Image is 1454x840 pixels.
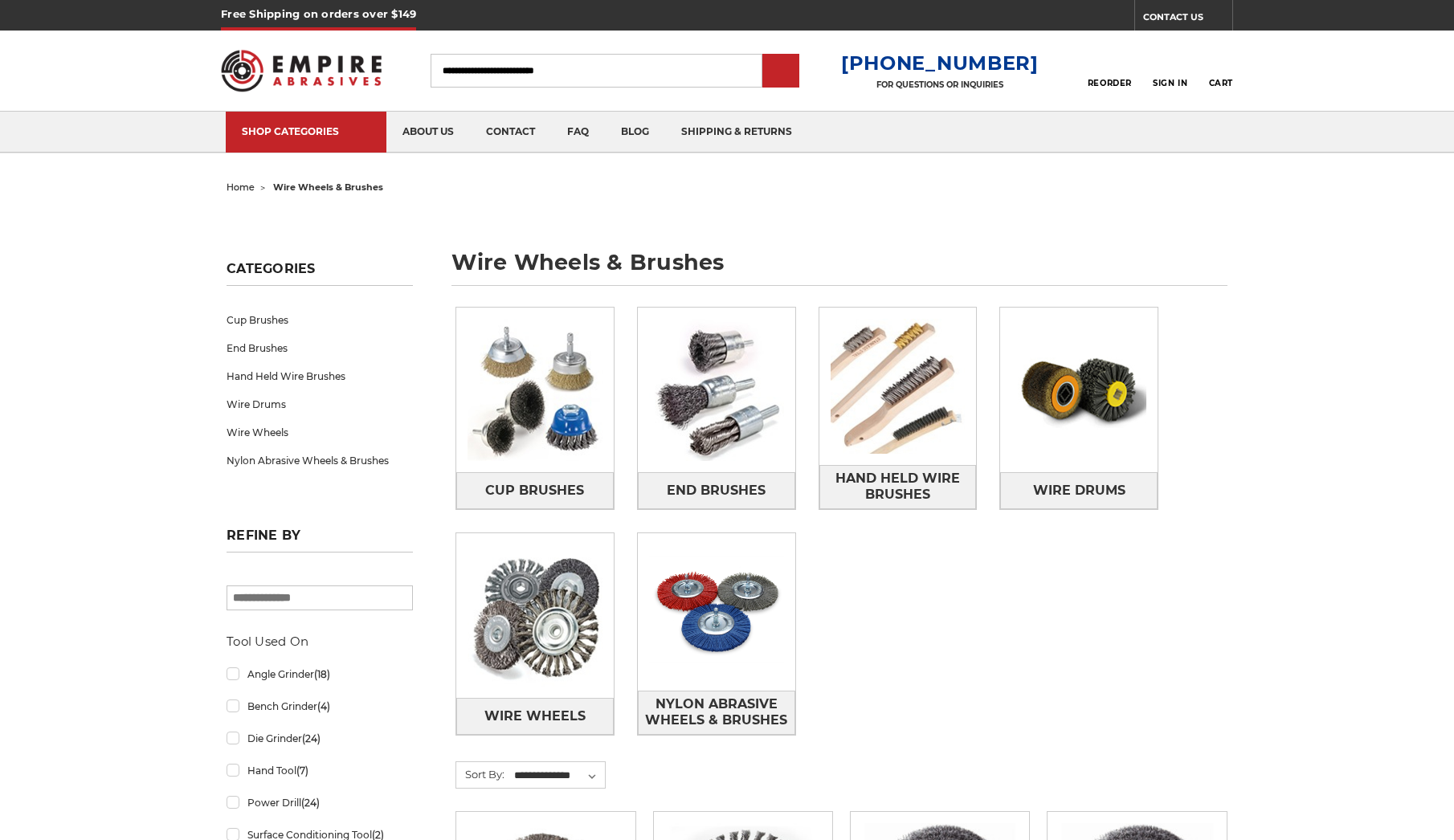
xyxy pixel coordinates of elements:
[273,181,383,193] span: wire wheels & brushes
[221,39,382,102] img: Empire Abrasives
[456,533,614,698] img: Wire Wheels
[242,125,370,137] div: SHOP CATEGORIES
[227,181,255,193] a: home
[638,691,795,735] a: Nylon Abrasive Wheels & Brushes
[227,724,413,752] a: Die Grinder(24)
[485,477,584,504] span: Cup Brushes
[227,390,413,418] a: Wire Drums
[841,80,1039,90] p: FOR QUESTIONS OR INQUIRIES
[638,308,795,472] img: End Brushes
[551,112,605,153] a: faq
[1088,53,1132,88] a: Reorder
[605,112,665,153] a: blog
[841,51,1039,75] a: [PHONE_NUMBER]
[317,700,330,712] span: (4)
[227,632,413,651] h5: Tool Used On
[451,251,1227,286] h1: wire wheels & brushes
[227,789,413,817] a: Power Drill(24)
[1088,78,1132,88] span: Reorder
[227,334,413,362] a: End Brushes
[296,765,308,777] span: (7)
[314,668,330,680] span: (18)
[484,703,586,730] span: Wire Wheels
[665,112,808,153] a: shipping & returns
[301,797,320,809] span: (24)
[227,306,413,334] a: Cup Brushes
[227,660,413,688] a: Angle Grinder(18)
[227,756,413,785] a: Hand Tool(7)
[386,112,470,153] a: about us
[1209,53,1233,88] a: Cart
[456,762,504,786] label: Sort By:
[227,261,413,286] h5: Categories
[302,732,321,744] span: (24)
[227,447,413,475] a: Nylon Abrasive Wheels & Brushes
[639,691,794,734] span: Nylon Abrasive Wheels & Brushes
[456,698,614,734] a: Wire Wheels
[765,55,797,88] input: Submit
[638,533,795,691] img: Nylon Abrasive Wheels & Brushes
[819,308,977,465] img: Hand Held Wire Brushes
[227,692,413,720] a: Bench Grinder(4)
[456,308,614,472] img: Cup Brushes
[1153,78,1187,88] span: Sign In
[227,418,413,447] a: Wire Wheels
[227,362,413,390] a: Hand Held Wire Brushes
[1000,472,1158,508] a: Wire Drums
[1000,308,1158,472] img: Wire Drums
[1143,8,1232,31] a: CONTACT US
[1033,477,1125,504] span: Wire Drums
[1209,78,1233,88] span: Cart
[456,472,614,508] a: Cup Brushes
[227,528,413,553] h5: Refine by
[512,764,605,788] select: Sort By:
[638,472,795,508] a: End Brushes
[470,112,551,153] a: contact
[667,477,766,504] span: End Brushes
[819,465,977,509] a: Hand Held Wire Brushes
[820,465,976,508] span: Hand Held Wire Brushes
